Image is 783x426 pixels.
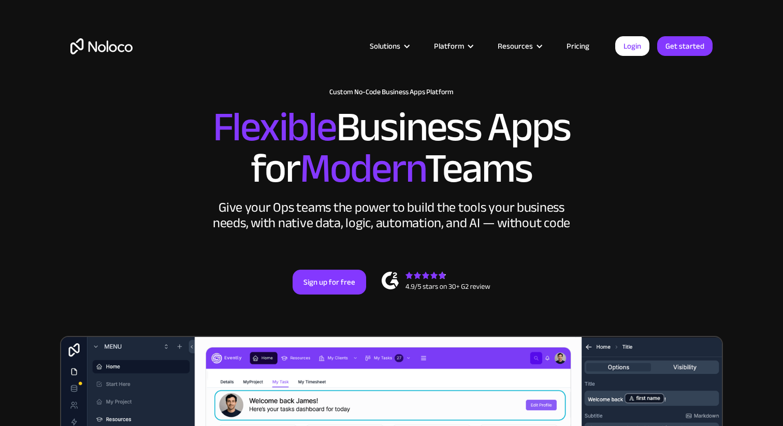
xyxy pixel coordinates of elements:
[370,39,400,53] div: Solutions
[498,39,533,53] div: Resources
[300,130,425,207] span: Modern
[485,39,554,53] div: Resources
[213,89,336,166] span: Flexible
[657,36,713,56] a: Get started
[554,39,602,53] a: Pricing
[615,36,649,56] a: Login
[293,270,366,295] a: Sign up for free
[210,200,573,231] div: Give your Ops teams the power to build the tools your business needs, with native data, logic, au...
[434,39,464,53] div: Platform
[421,39,485,53] div: Platform
[70,38,133,54] a: home
[357,39,421,53] div: Solutions
[70,107,713,189] h2: Business Apps for Teams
